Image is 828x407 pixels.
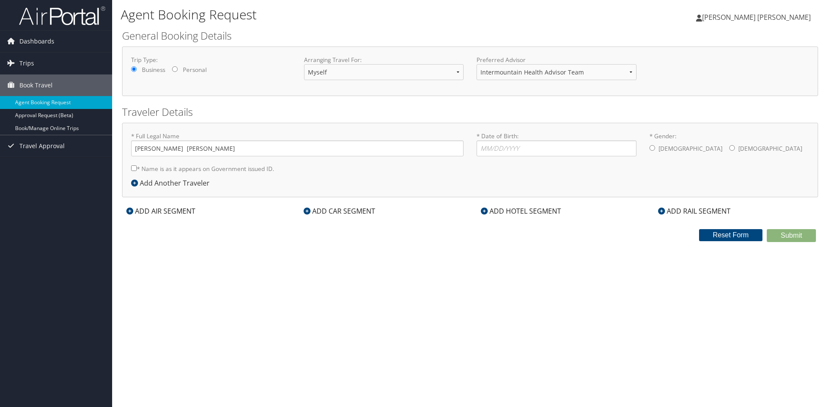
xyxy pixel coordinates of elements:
[131,56,291,64] label: Trip Type:
[477,132,637,156] label: * Date of Birth:
[131,140,464,156] input: * Full Legal Name
[122,105,818,119] h2: Traveler Details
[131,165,137,171] input: * Name is as it appears on Government issued ID.
[122,28,818,43] h2: General Booking Details
[702,12,811,22] span: [PERSON_NAME] [PERSON_NAME]
[738,140,802,157] label: [DEMOGRAPHIC_DATA]
[122,206,200,216] div: ADD AIR SEGMENT
[183,65,207,74] label: Personal
[699,229,763,241] button: Reset Form
[19,31,54,52] span: Dashboards
[131,178,214,188] div: Add Another Traveler
[477,206,565,216] div: ADD HOTEL SEGMENT
[121,6,586,24] h1: Agent Booking Request
[767,229,816,242] button: Submit
[19,6,105,26] img: airportal-logo.png
[659,140,722,157] label: [DEMOGRAPHIC_DATA]
[299,206,379,216] div: ADD CAR SEGMENT
[649,132,809,158] label: * Gender:
[729,145,735,151] input: * Gender:[DEMOGRAPHIC_DATA][DEMOGRAPHIC_DATA]
[477,56,637,64] label: Preferred Advisor
[696,4,819,30] a: [PERSON_NAME] [PERSON_NAME]
[654,206,735,216] div: ADD RAIL SEGMENT
[649,145,655,151] input: * Gender:[DEMOGRAPHIC_DATA][DEMOGRAPHIC_DATA]
[19,53,34,74] span: Trips
[142,65,165,74] label: Business
[19,75,53,96] span: Book Travel
[131,132,464,156] label: * Full Legal Name
[477,140,637,156] input: * Date of Birth:
[19,135,65,157] span: Travel Approval
[304,56,464,64] label: Arranging Travel For:
[131,161,274,177] label: * Name is as it appears on Government issued ID.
